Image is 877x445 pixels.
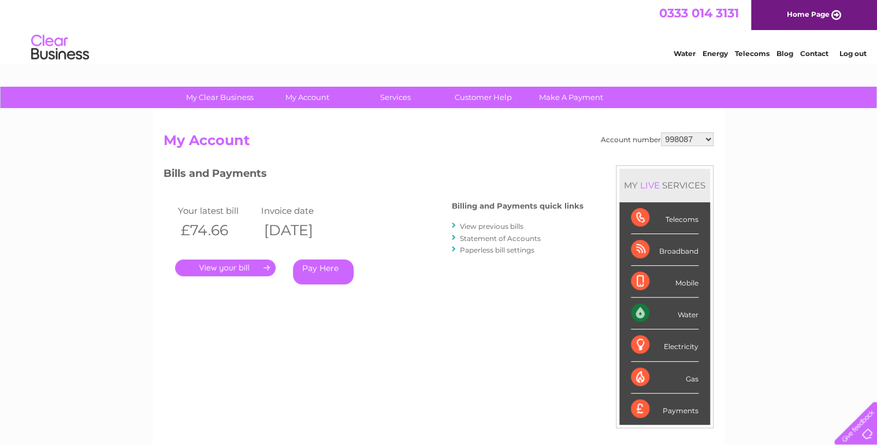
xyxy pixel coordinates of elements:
a: Log out [839,49,866,58]
div: Mobile [631,266,698,298]
div: Payments [631,394,698,425]
a: Pay Here [293,259,354,284]
div: Clear Business is a trading name of Verastar Limited (registered in [GEOGRAPHIC_DATA] No. 3667643... [166,6,712,56]
a: My Clear Business [172,87,267,108]
a: Statement of Accounts [460,234,541,243]
a: Contact [800,49,828,58]
a: Paperless bill settings [460,246,534,254]
a: My Account [260,87,355,108]
div: Telecoms [631,202,698,234]
h4: Billing and Payments quick links [452,202,584,210]
a: View previous bills [460,222,523,231]
div: Electricity [631,329,698,361]
th: [DATE] [258,218,341,242]
td: Your latest bill [175,203,258,218]
a: Services [348,87,443,108]
div: MY SERVICES [619,169,710,202]
a: Water [674,49,696,58]
div: LIVE [638,180,662,191]
div: Water [631,298,698,329]
h2: My Account [163,132,714,154]
a: Make A Payment [523,87,619,108]
th: £74.66 [175,218,258,242]
a: Customer Help [436,87,531,108]
a: 0333 014 3131 [659,6,739,20]
div: Account number [601,132,714,146]
a: Energy [703,49,728,58]
div: Gas [631,362,698,394]
a: Telecoms [735,49,770,58]
h3: Bills and Payments [163,165,584,186]
a: . [175,259,276,276]
div: Broadband [631,234,698,266]
td: Invoice date [258,203,341,218]
a: Blog [776,49,793,58]
img: logo.png [31,30,90,65]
